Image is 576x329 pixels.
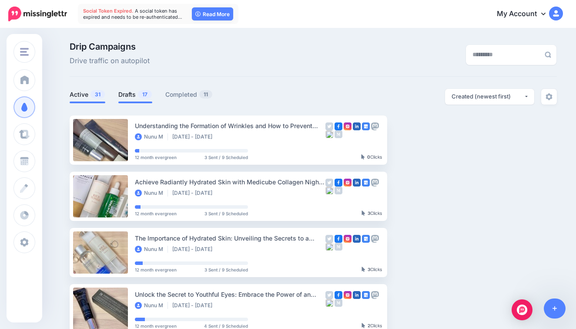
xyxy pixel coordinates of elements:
div: Understanding the Formation of Wrinkles and How to Prevent Them [135,121,325,131]
div: Clicks [362,323,382,329]
img: mastodon-grey-square.png [371,291,379,299]
span: 11 [199,90,212,98]
img: pointer-grey-darker.png [362,210,365,216]
span: A social token has expired and needs to be re-authenticated… [83,8,182,20]
img: bluesky-grey-square.png [325,299,333,307]
img: instagram-square.png [344,179,352,187]
div: Achieve Radiantly Hydrated Skin with Medicube Collagen Night Wrapping Mask in Your Korean Skincar... [135,177,325,187]
img: google_business-square.png [362,235,370,243]
li: Nunu M [135,302,168,309]
span: Drive traffic on autopilot [70,55,150,67]
img: twitter-grey-square.png [325,291,333,299]
img: medium-grey-square.png [335,130,342,138]
div: Clicks [362,267,382,272]
span: 17 [138,90,152,98]
span: 3 Sent / 9 Scheduled [204,268,248,272]
img: Missinglettr [8,7,67,21]
img: linkedin-square.png [353,291,361,299]
div: Created (newest first) [452,92,524,101]
a: Drafts17 [118,89,152,100]
img: medium-grey-square.png [335,187,342,194]
li: [DATE] - [DATE] [172,246,217,253]
img: facebook-square.png [335,179,342,187]
span: 12 month evergreen [135,268,177,272]
b: 3 [368,210,370,216]
li: [DATE] - [DATE] [172,302,217,309]
div: Unlock the Secret to Youthful Eyes: Embrace the Power of an Anti-Aging Skincare Routine [135,289,325,299]
span: 12 month evergreen [135,324,177,328]
img: twitter-grey-square.png [325,122,333,130]
img: instagram-square.png [344,291,352,299]
span: 3 Sent / 9 Scheduled [204,155,248,159]
img: linkedin-square.png [353,235,361,243]
div: Clicks [361,155,382,160]
a: Active31 [70,89,105,100]
img: twitter-grey-square.png [325,179,333,187]
div: Open Intercom Messenger [512,299,532,320]
li: Nunu M [135,133,168,140]
a: Read More [192,7,233,20]
img: linkedin-square.png [353,179,361,187]
img: bluesky-grey-square.png [325,187,333,194]
img: pointer-grey-darker.png [361,154,365,159]
img: menu.png [20,48,29,56]
img: medium-grey-square.png [335,243,342,251]
span: 12 month evergreen [135,155,177,159]
img: medium-grey-square.png [335,299,342,307]
b: 3 [368,267,370,272]
img: bluesky-grey-square.png [325,130,333,138]
li: [DATE] - [DATE] [172,190,217,197]
div: The Importance of Hydrated Skin: Unveiling the Secrets to a Glowing Complexion [135,233,325,243]
img: facebook-square.png [335,122,342,130]
span: 4 Sent / 9 Scheduled [204,324,248,328]
span: Social Token Expired. [83,8,134,14]
span: 3 Sent / 9 Scheduled [204,211,248,216]
img: pointer-grey-darker.png [362,323,365,328]
li: Nunu M [135,190,168,197]
img: google_business-square.png [362,122,370,130]
b: 2 [368,323,370,328]
img: instagram-square.png [344,122,352,130]
div: Clicks [362,211,382,216]
b: 0 [367,154,370,159]
img: search-grey-6.png [545,51,551,58]
a: Completed11 [165,89,213,100]
img: twitter-grey-square.png [325,235,333,243]
img: mastodon-grey-square.png [371,235,379,243]
img: facebook-square.png [335,235,342,243]
a: My Account [488,3,563,25]
img: google_business-square.png [362,291,370,299]
img: instagram-square.png [344,235,352,243]
img: facebook-square.png [335,291,342,299]
span: 31 [90,90,105,98]
img: mastodon-grey-square.png [371,122,379,130]
span: 12 month evergreen [135,211,177,216]
li: [DATE] - [DATE] [172,133,217,140]
img: settings-grey.png [546,93,553,100]
span: Drip Campaigns [70,42,150,51]
button: Created (newest first) [445,89,534,105]
li: Nunu M [135,246,168,253]
img: mastodon-grey-square.png [371,179,379,187]
img: bluesky-grey-square.png [325,243,333,251]
img: google_business-square.png [362,179,370,187]
img: linkedin-square.png [353,122,361,130]
img: pointer-grey-darker.png [362,267,365,272]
